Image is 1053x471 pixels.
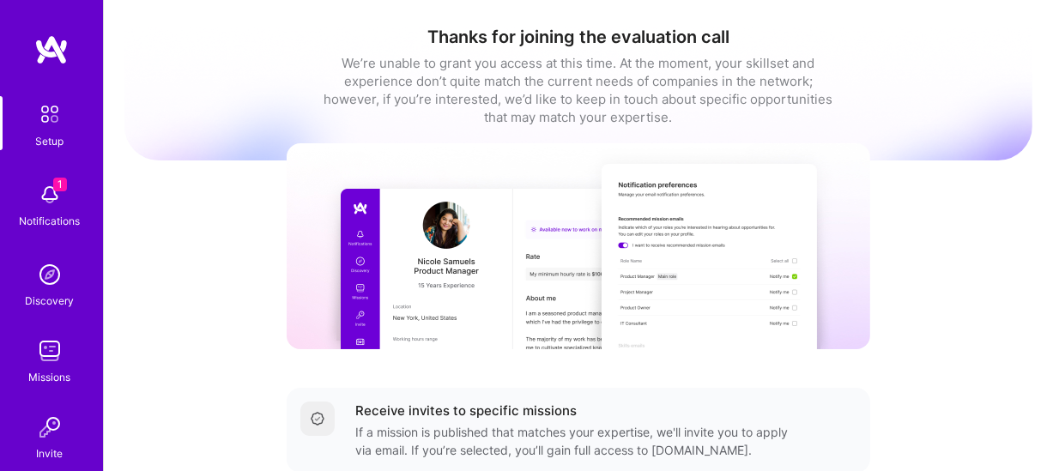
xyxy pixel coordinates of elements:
[37,444,64,462] div: Invite
[36,132,64,150] div: Setup
[26,292,75,310] div: Discovery
[33,257,67,292] img: discovery
[311,412,324,426] img: Completed
[33,334,67,368] img: teamwork
[321,54,836,126] div: We’re unable to grant you access at this time. At the moment, your skillset and experience don’t ...
[29,368,71,386] div: Missions
[32,96,68,132] img: setup
[287,143,870,349] img: curated missions
[53,178,67,191] span: 1
[124,27,1032,47] h1: Thanks for joining the evaluation call
[20,212,81,230] div: Notifications
[355,423,795,459] div: If a mission is published that matches your expertise, we'll invite you to apply via email. If yo...
[33,178,67,212] img: bell
[355,402,577,420] div: Receive invites to specific missions
[34,34,69,65] img: logo
[33,410,67,444] img: Invite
